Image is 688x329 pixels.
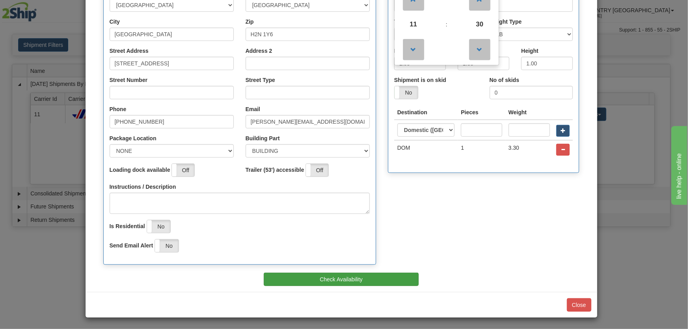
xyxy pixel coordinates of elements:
label: City [110,18,120,26]
span: Pick Hour [403,14,424,35]
label: Street Address [110,47,149,55]
label: No [155,240,179,252]
label: Is Residential [110,222,145,230]
label: Street Number [110,76,147,84]
label: No [395,86,418,99]
th: Destination [394,105,458,120]
td: 3.30 [505,140,554,159]
th: Weight [505,105,554,120]
label: Address 2 [246,47,272,55]
label: Height [521,47,539,55]
label: No of skids [490,76,519,84]
label: Shipment is on skid [394,76,446,84]
label: Package Location [110,134,157,142]
iframe: chat widget [670,124,687,204]
label: Weight Type [490,18,522,26]
td: DOM [394,140,458,159]
td: : [431,14,462,35]
label: Instructions / Description [110,183,176,191]
label: Trailer (53') accessible [246,166,304,174]
span: Pick Minute [469,14,490,35]
label: Phone [110,105,127,113]
label: Street Type [246,76,275,84]
td: 1 [458,140,505,159]
div: live help - online [6,5,73,14]
label: Off [306,164,328,177]
label: Email [246,105,260,113]
label: Building Part [246,134,280,142]
label: Send Email Alert [110,242,153,249]
button: Check Availability [264,273,419,286]
a: Decrement Hour [402,35,425,63]
label: No [147,220,171,233]
label: Off [172,164,194,177]
a: Decrement Minute [468,35,491,63]
th: Pieces [458,105,505,120]
button: Close [567,298,591,312]
label: Loading dock available [110,166,170,174]
label: Zip [246,18,254,26]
